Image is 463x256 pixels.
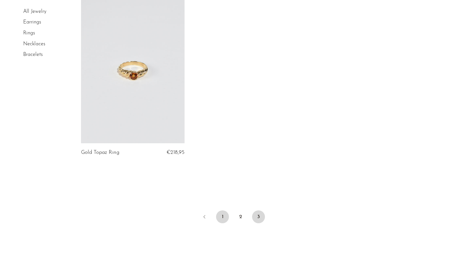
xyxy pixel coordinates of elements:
[23,20,41,25] a: Earrings
[252,210,265,223] span: 3
[23,52,43,57] a: Bracelets
[234,210,247,223] a: 2
[23,41,45,47] a: Necklaces
[198,210,211,225] a: Previous
[216,210,229,223] a: 1
[23,31,35,36] a: Rings
[167,150,185,155] span: €218,95
[23,9,46,14] a: All Jewelry
[81,150,119,155] a: Gold Topaz Ring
